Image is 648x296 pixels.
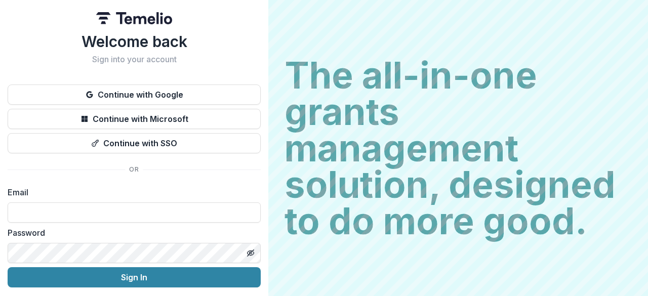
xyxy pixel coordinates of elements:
[8,109,261,129] button: Continue with Microsoft
[8,84,261,105] button: Continue with Google
[8,227,255,239] label: Password
[8,55,261,64] h2: Sign into your account
[8,186,255,198] label: Email
[8,133,261,153] button: Continue with SSO
[8,32,261,51] h1: Welcome back
[8,267,261,287] button: Sign In
[242,245,259,261] button: Toggle password visibility
[96,12,172,24] img: Temelio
